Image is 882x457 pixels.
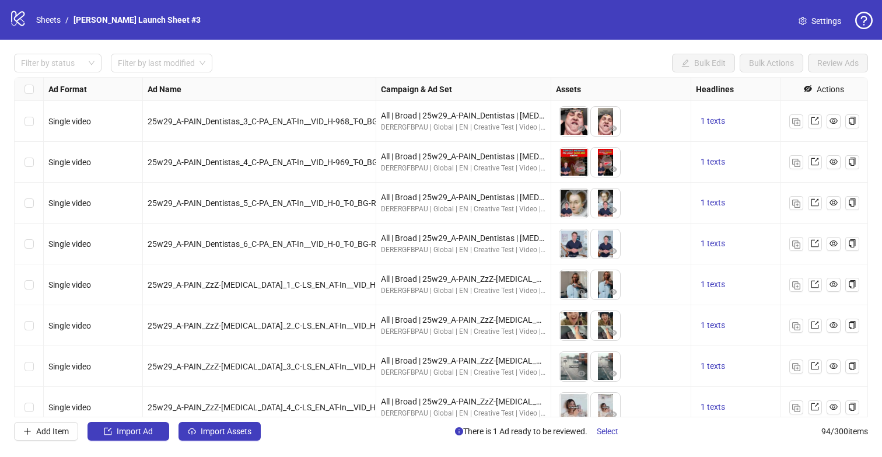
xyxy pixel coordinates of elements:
span: eye [609,124,617,132]
div: DERERGFBPAU | Global | EN | Creative Test | Video | ABO [381,122,546,133]
span: eye [609,247,617,255]
button: Preview [575,163,589,177]
span: eye [829,280,838,288]
div: DERERGFBPAU | Global | EN | Creative Test | Video | ABO [381,326,546,337]
button: Duplicate [789,278,803,292]
span: eye [609,369,617,378]
span: copy [848,158,856,166]
div: Select row 48 [15,224,44,264]
div: All | Broad | 25w29_A-PAIN_Dentistas | [MEDICAL_DATA] 3 | 25-65+ All | Main text | 07.18 [381,232,546,245]
img: Asset 1 [559,189,589,218]
span: copy [848,117,856,125]
div: All | Broad | 25w29_A-PAIN_Dentistas | [MEDICAL_DATA] 3 | 25-65+ All | Main text | 07.18 [381,191,546,204]
span: export [811,321,819,329]
span: 1 texts [701,198,725,207]
strong: Campaign & Ad Set [381,83,452,96]
span: setting [799,17,807,25]
span: info-circle [455,427,463,435]
img: Asset 1 [559,270,589,299]
button: Duplicate [789,114,803,128]
span: Add Item [36,427,69,436]
span: 25w29_A-PAIN_ZzZ-[MEDICAL_DATA]_4_C-LS_EN_AT-In__VID_H-964_T-0_BG-Ra_D-NO [148,403,456,412]
span: 1 texts [701,402,725,411]
span: Import Assets [201,427,251,436]
span: eye [829,117,838,125]
div: Resize Ad Format column [139,78,142,100]
img: Duplicate [792,363,800,371]
button: Duplicate [789,360,803,374]
img: Duplicate [792,159,800,167]
img: Asset 2 [591,229,620,259]
button: Bulk Edit [672,54,735,72]
img: Asset 2 [591,352,620,381]
span: export [811,362,819,370]
button: Preview [606,285,620,299]
img: Asset 1 [559,107,589,136]
span: export [811,403,819,411]
div: DERERGFBPAU | Global | EN | Creative Test | Video | ABO [381,408,546,419]
img: Duplicate [792,281,800,289]
span: eye [609,165,617,173]
span: eye [577,329,586,337]
button: Preview [575,285,589,299]
div: All | Broad | 25w29_A-PAIN_Dentistas | [MEDICAL_DATA] 3 | 25-65+ All | Main text | 07.18 [381,150,546,163]
img: Asset 1 [559,393,589,422]
span: eye [577,288,586,296]
button: Duplicate [789,196,803,210]
span: eye [829,362,838,370]
span: eye [829,321,838,329]
img: Duplicate [792,240,800,249]
div: Select row 50 [15,305,44,346]
span: eye [609,288,617,296]
span: 25w29_A-PAIN_ZzZ-[MEDICAL_DATA]_2_C-LS_EN_AT-In__VID_H-962_T-0_BG-Ra_D-NO [148,321,456,330]
span: 1 texts [701,320,725,330]
div: Select row 49 [15,264,44,305]
span: 94 / 300 items [821,425,868,438]
button: Bulk Actions [740,54,803,72]
div: Resize Campaign & Ad Set column [548,78,551,100]
button: 1 texts [696,155,730,169]
div: Select row 52 [15,387,44,428]
div: Actions [817,83,844,96]
div: All | Broad | 25w29_A-PAIN_ZzZ-[MEDICAL_DATA] | [MEDICAL_DATA] 3 | 25-65+ All | Main text | 07.18 [381,273,546,285]
span: 25w29_A-PAIN_ZzZ-[MEDICAL_DATA]_3_C-LS_EN_AT-In__VID_H-963_T-0_BG-Ra_D-NO [148,362,456,371]
span: 25w29_A-PAIN_ZzZ-[MEDICAL_DATA]_1_C-LS_EN_AT-In__VID_H-961_T-0_BG-Ra_D-NO [148,280,456,289]
span: 1 texts [701,361,725,371]
span: Single video [48,362,91,371]
button: Preview [606,245,620,259]
span: export [811,117,819,125]
span: copy [848,403,856,411]
button: Duplicate [789,237,803,251]
span: Single video [48,321,91,330]
span: Single video [48,198,91,208]
a: Settings [789,12,850,30]
button: Add Item [14,422,78,441]
button: Preview [575,326,589,340]
span: import [104,427,112,435]
span: export [811,239,819,247]
button: 1 texts [696,400,730,414]
span: copy [848,198,856,207]
span: eye [577,165,586,173]
span: Single video [48,117,91,126]
span: export [811,198,819,207]
span: eye [609,206,617,214]
button: Preview [606,367,620,381]
span: eye-invisible [804,85,812,93]
span: eye [829,403,838,411]
span: eye [829,158,838,166]
span: 25w29_A-PAIN_Dentistas_6_C-PA_EN_AT-In__VID_H-0_T-0_BG-Ra_D-70 [148,239,401,249]
button: Preview [606,408,620,422]
button: Preview [606,163,620,177]
button: Duplicate [789,319,803,333]
button: Import Assets [178,422,261,441]
button: Preview [606,204,620,218]
span: Single video [48,158,91,167]
button: 1 texts [696,196,730,210]
span: copy [848,280,856,288]
button: 1 texts [696,360,730,374]
span: 1 texts [701,116,725,125]
span: 25w29_A-PAIN_Dentistas_5_C-PA_EN_AT-In__VID_H-0_T-0_BG-Ra_D-70 [148,198,401,208]
button: Review Ads [808,54,868,72]
span: copy [848,239,856,247]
